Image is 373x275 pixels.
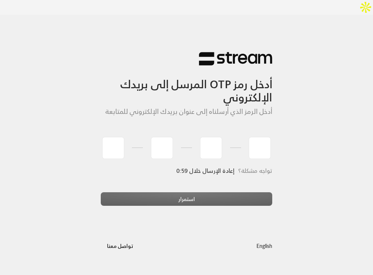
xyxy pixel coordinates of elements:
[199,52,272,66] img: Stream Logo
[177,166,234,176] span: إعادة الإرسال خلال 0:59
[101,66,272,104] h3: أدخل رمز OTP المرسل إلى بريدك الإلكتروني
[101,239,139,253] button: تواصل معنا
[101,108,272,116] h5: أدخل الرمز الذي أرسلناه إلى عنوان بريدك الإلكتروني للمتابعة
[101,241,139,250] a: تواصل معنا
[238,166,272,176] span: تواجه مشكلة؟
[256,239,272,253] a: English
